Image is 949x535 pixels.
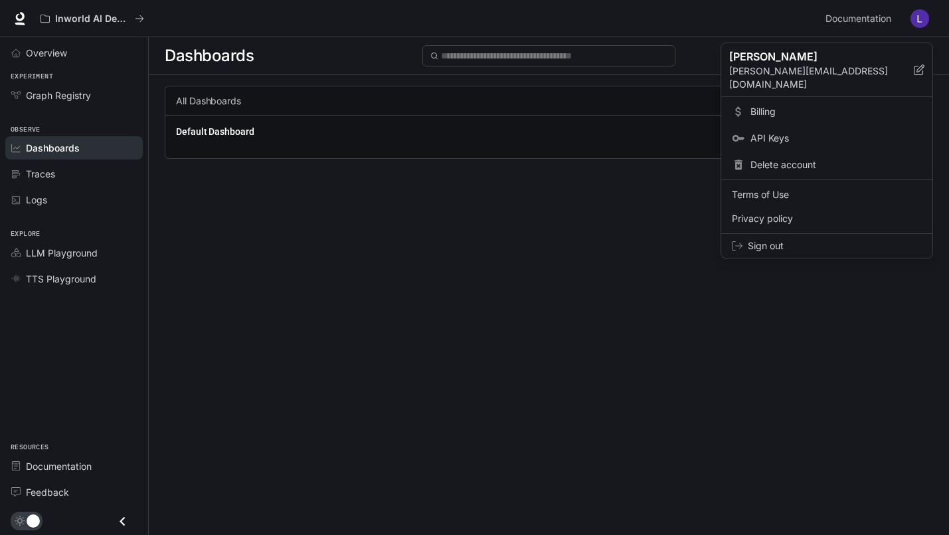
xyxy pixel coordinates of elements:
[750,105,922,118] span: Billing
[724,100,930,124] a: Billing
[721,234,932,258] div: Sign out
[748,239,922,253] span: Sign out
[729,49,893,64] p: [PERSON_NAME]
[724,183,930,207] a: Terms of Use
[732,212,922,225] span: Privacy policy
[721,43,932,97] div: [PERSON_NAME][PERSON_NAME][EMAIL_ADDRESS][DOMAIN_NAME]
[724,207,930,231] a: Privacy policy
[750,132,922,145] span: API Keys
[750,158,922,171] span: Delete account
[732,188,922,201] span: Terms of Use
[724,126,930,150] a: API Keys
[724,153,930,177] div: Delete account
[729,64,914,91] p: [PERSON_NAME][EMAIL_ADDRESS][DOMAIN_NAME]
